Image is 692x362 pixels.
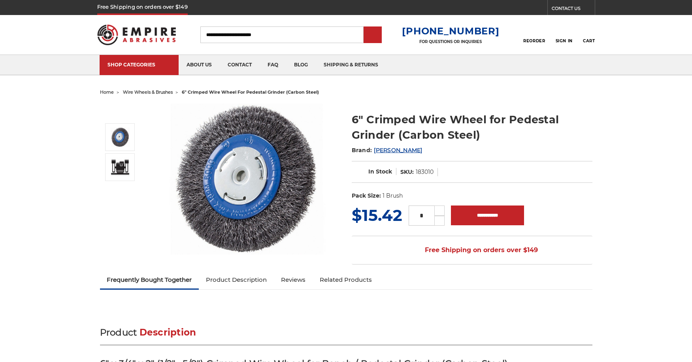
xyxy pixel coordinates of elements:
span: Cart [583,38,595,43]
img: Empire Abrasives [97,19,176,50]
a: Frequently Bought Together [100,271,199,288]
div: SHOP CATEGORIES [107,62,171,68]
a: Cart [583,26,595,43]
a: CONTACT US [552,4,595,15]
img: 6" Crimped Wire Wheel for Pedestal Grinder (Carbon Steel) [110,157,130,177]
a: wire wheels & brushes [123,89,173,95]
span: $15.42 [352,206,402,225]
dd: 183010 [416,168,434,176]
span: Product [100,327,137,338]
span: 6" crimped wire wheel for pedestal grinder (carbon steel) [182,89,319,95]
span: Free Shipping on orders over $149 [406,242,538,258]
a: [PERSON_NAME] [374,147,422,154]
a: Product Description [199,271,274,288]
p: FOR QUESTIONS OR INQUIRIES [402,39,499,44]
img: 6" Crimped Wire Wheel for Pedestal Grinder [110,127,130,147]
a: Reorder [523,26,545,43]
a: Reviews [274,271,313,288]
a: about us [179,55,220,75]
dt: SKU: [400,168,414,176]
a: home [100,89,114,95]
input: Submit [365,27,381,43]
h1: 6" Crimped Wire Wheel for Pedestal Grinder (Carbon Steel) [352,112,592,143]
img: 6" Crimped Wire Wheel for Pedestal Grinder [168,104,326,255]
a: faq [260,55,286,75]
a: shipping & returns [316,55,386,75]
a: blog [286,55,316,75]
a: [PHONE_NUMBER] [402,25,499,37]
span: Reorder [523,38,545,43]
span: Description [140,327,196,338]
a: contact [220,55,260,75]
span: Brand: [352,147,372,154]
span: Sign In [556,38,573,43]
dt: Pack Size: [352,192,381,200]
span: In Stock [368,168,392,175]
a: Related Products [313,271,379,288]
dd: 1 Brush [383,192,403,200]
